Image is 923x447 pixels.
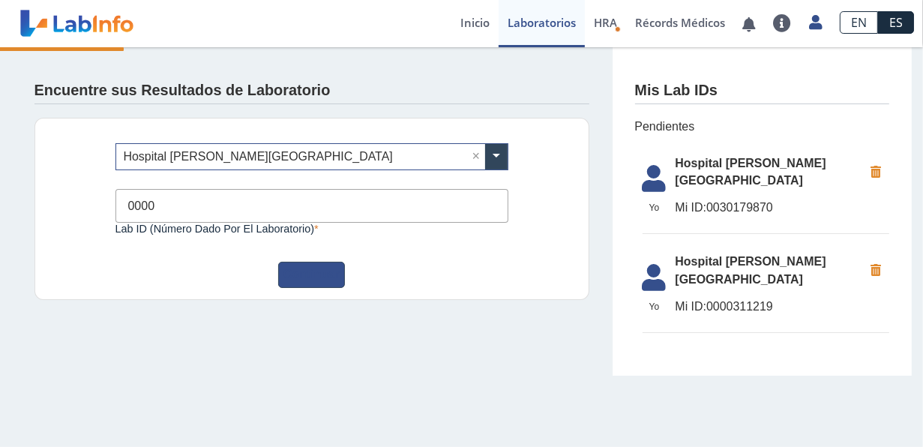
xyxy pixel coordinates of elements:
[676,298,864,316] span: 0000311219
[878,11,914,34] a: ES
[676,154,864,190] span: Hospital [PERSON_NAME][GEOGRAPHIC_DATA]
[278,262,346,288] button: Continuar
[840,11,878,34] a: EN
[676,253,864,289] span: Hospital [PERSON_NAME][GEOGRAPHIC_DATA]
[676,199,864,217] span: 0030179870
[34,82,331,100] h4: Encuentre sus Resultados de Laboratorio
[676,201,707,214] span: Mi ID:
[115,223,508,235] label: Lab ID (número dado por el laboratorio)
[676,300,707,313] span: Mi ID:
[635,118,889,136] span: Pendientes
[634,300,676,313] span: Yo
[594,15,617,30] span: HRA
[634,201,676,214] span: Yo
[472,148,485,166] span: Clear all
[635,82,718,100] h4: Mis Lab IDs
